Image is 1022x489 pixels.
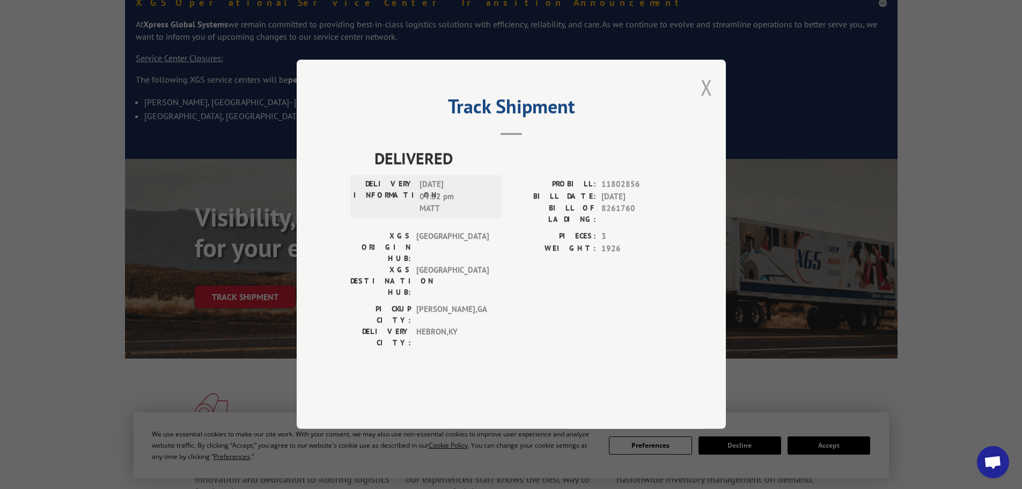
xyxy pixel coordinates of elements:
[416,326,489,349] span: HEBRON , KY
[511,243,596,255] label: WEIGHT:
[511,179,596,191] label: PROBILL:
[601,243,672,255] span: 1926
[511,203,596,225] label: BILL OF LADING:
[350,326,411,349] label: DELIVERY CITY:
[977,446,1009,478] a: Open chat
[350,265,411,298] label: XGS DESTINATION HUB:
[416,304,489,326] span: [PERSON_NAME] , GA
[701,73,712,101] button: Close modal
[350,231,411,265] label: XGS ORIGIN HUB:
[374,147,672,171] span: DELIVERED
[420,179,492,215] span: [DATE] 04:32 pm MATT
[511,231,596,243] label: PIECES:
[350,304,411,326] label: PICKUP CITY:
[601,179,672,191] span: 11802856
[601,231,672,243] span: 3
[350,99,672,119] h2: Track Shipment
[601,191,672,203] span: [DATE]
[416,231,489,265] span: [GEOGRAPHIC_DATA]
[601,203,672,225] span: 8261760
[354,179,414,215] label: DELIVERY INFORMATION:
[511,191,596,203] label: BILL DATE:
[416,265,489,298] span: [GEOGRAPHIC_DATA]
